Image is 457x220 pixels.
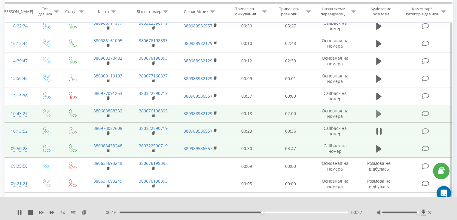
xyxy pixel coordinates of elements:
[184,40,212,46] a: 380988982129
[11,38,27,49] div: 16:15:44
[139,73,168,79] a: 380677166337
[269,175,312,193] td: 00:00
[139,178,168,184] a: 380676198393
[139,108,168,114] a: 380676198393
[225,87,269,105] td: 00:37
[269,52,312,70] td: 02:39
[137,9,161,14] div: Бізнес номер
[11,195,27,207] div: 09:17:31
[312,17,358,35] td: Callback на номер
[139,38,168,43] a: 380676198393
[437,186,451,200] div: Open Intercom Messenger
[261,211,264,214] div: Accessibility label
[416,211,419,214] div: Accessibility label
[269,35,312,52] td: 02:48
[225,70,269,87] td: 00:09
[93,90,122,96] a: 380977091253
[269,87,312,105] td: 00:00
[184,93,212,99] a: 380989536557
[225,140,269,157] td: 00:30
[93,178,122,184] a: 380631693249
[269,140,312,157] td: 03:47
[312,87,358,105] td: Callback на номер
[184,128,212,134] a: 380989536557
[3,9,33,14] div: [PERSON_NAME]
[312,158,358,175] td: Основная на номера
[269,105,312,122] td: 02:00
[93,196,122,201] a: 380631693249
[312,105,358,122] td: Основная на номера
[93,143,122,149] a: 380988433248
[93,125,122,131] a: 380973082608
[404,6,439,17] div: Коментар/категорія дзвінка
[225,52,269,70] td: 00:12
[11,143,27,155] div: 09:50:28
[312,35,358,52] td: Основная на номера
[93,160,122,166] a: 380631693249
[367,178,391,189] span: Розмова не відбулась
[367,196,391,207] span: Розмова не відбулась
[351,209,362,215] span: 00:27
[139,160,168,166] a: 380676198393
[367,160,391,171] span: Розмова не відбулась
[184,58,212,64] a: 380988982129
[93,73,122,79] a: 380969119193
[139,125,168,131] a: 380322590719
[104,209,120,215] span: - 00:16
[139,196,168,201] a: 380676198393
[11,90,27,102] div: 12:15:36
[11,178,27,190] div: 09:21:21
[93,38,122,43] a: 380686161005
[312,175,358,193] td: Основная на номера
[363,6,398,17] div: Аудіозапис розмови
[139,55,168,61] a: 380676198393
[11,20,27,32] div: 16:22:34
[38,6,52,17] div: Тип дзвінка
[11,160,27,172] div: 09:35:58
[312,122,358,140] td: Callback на номер
[11,73,27,84] div: 13:56:46
[312,140,358,157] td: Callback на номер
[11,108,27,120] div: 10:43:27
[225,193,269,210] td: 00:10
[318,6,349,17] div: Назва схеми переадресації
[225,175,269,193] td: 00:05
[269,70,312,87] td: 00:01
[225,35,269,52] td: 00:10
[139,20,168,26] a: 380322590719
[139,143,168,149] a: 380322590719
[225,17,269,35] td: 00:39
[11,55,27,67] div: 14:39:47
[184,76,212,81] a: 380988982129
[312,193,358,210] td: Основная на номера
[225,122,269,140] td: 00:23
[60,209,65,215] span: 1 x
[269,122,312,140] td: 00:36
[184,111,212,116] a: 380988982129
[65,9,77,14] div: Статус
[93,108,122,114] a: 380688868332
[93,55,122,61] a: 380963370482
[225,105,269,122] td: 00:18
[274,6,304,17] div: Тривалість розмови
[98,9,109,14] div: Клієнт
[269,193,312,210] td: 00:00
[184,146,212,151] a: 380989536557
[312,70,358,87] td: Основная на номера
[312,52,358,70] td: Основная на номера
[230,6,260,17] div: Тривалість очікування
[139,90,168,96] a: 380322590719
[93,20,122,26] a: 380966711977
[184,23,212,29] a: 380989536557
[225,158,269,175] td: 00:09
[184,9,209,14] div: Співробітник
[269,17,312,35] td: 05:27
[269,158,312,175] td: 00:00
[11,125,27,137] div: 10:13:52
